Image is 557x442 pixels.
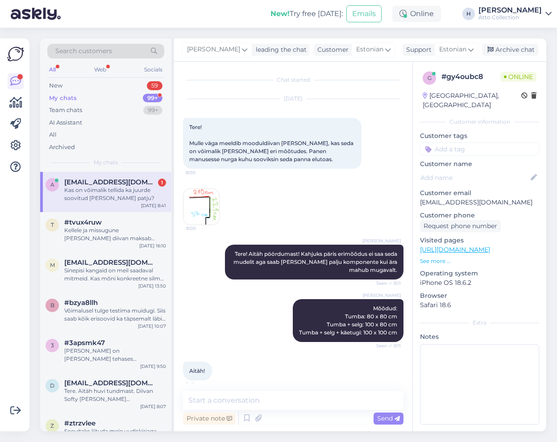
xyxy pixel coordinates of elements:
div: Socials [142,64,164,75]
div: [DATE] 13:50 [138,283,166,289]
p: Browser [420,291,539,300]
p: Notes [420,332,539,342]
div: leading the chat [252,45,307,54]
span: #tvux4ruw [64,218,102,226]
div: Sinepisi kangaid on meil saadaval mitmeid. Kas mõni konkreetne silma jäänud? [64,267,166,283]
div: Archive chat [482,44,538,56]
div: 99+ [143,106,162,115]
span: Seen ✓ 8:11 [367,280,401,287]
div: Kas on võimalik tellida ka juurde soovitud [PERSON_NAME] patju? [64,186,166,202]
span: m [50,262,55,268]
div: Team chats [49,106,82,115]
div: New [49,81,62,90]
div: Customer information [420,118,539,126]
div: 99+ [143,94,162,103]
span: t [51,221,54,228]
span: maristamm84@gmail.com [64,259,157,267]
div: Web [92,64,108,75]
span: Aitäh! [189,367,205,374]
div: 59 [147,81,162,90]
div: AI Assistant [49,118,82,127]
span: Tere! Mulle väga meeldib mooduldiivan [PERSON_NAME], kas seda on võimalik [PERSON_NAME] eri mõõtu... [189,124,355,163]
span: 3 [51,342,54,349]
span: Estonian [356,45,383,54]
div: [DATE] 8:07 [140,403,166,410]
div: Archived [49,143,75,152]
p: Customer email [420,188,539,198]
div: [DATE] 8:41 [141,202,166,209]
div: Extra [420,319,539,327]
div: # gy4oubc8 [441,71,500,82]
span: #ztrzvlee [64,419,96,427]
div: [DATE] 10:07 [138,323,166,329]
div: Customer [314,45,349,54]
input: Add a tag [420,142,539,156]
div: Private note [183,413,236,425]
p: Safari 18.6 [420,300,539,310]
span: #bzya8llh [64,299,98,307]
span: g [428,75,432,81]
div: Online [392,6,441,22]
p: Customer tags [420,131,539,141]
span: b [50,302,54,309]
a: [PERSON_NAME]Atto Collection [478,7,552,21]
div: [PERSON_NAME] on [PERSON_NAME] tehases tutvumiseks olemas, võib tulla tutvuma [64,347,166,363]
span: My chats [94,158,118,167]
div: [DATE] 9:50 [140,363,166,370]
span: [PERSON_NAME] [362,238,401,244]
span: 8:41 [186,381,219,388]
img: Attachment [183,189,219,225]
p: Customer phone [420,211,539,220]
div: Request phone number [420,220,501,232]
div: [PERSON_NAME] [478,7,542,14]
p: iPhone OS 18.6.2 [420,278,539,288]
div: 1 [158,179,166,187]
button: Emails [346,5,382,22]
span: z [50,422,54,429]
div: Try free [DATE]: [270,8,343,19]
div: Tere. Aitäh huvi tundmast. Diivan Softy [PERSON_NAME] [PERSON_NAME] 30: [URL][DOMAIN_NAME] [64,387,166,403]
span: Send [377,414,400,422]
div: All [47,64,58,75]
input: Add name [420,173,529,183]
div: [DATE] [183,95,403,103]
div: H [462,8,475,20]
p: [EMAIL_ADDRESS][DOMAIN_NAME] [420,198,539,207]
span: [PERSON_NAME] [187,45,240,54]
span: Online [500,72,536,82]
div: Atto Collection [478,14,542,21]
b: New! [270,9,290,18]
span: #3apsmk47 [64,339,105,347]
div: Chat started [183,76,403,84]
span: Tere! Aitäh pöördumast! Kahjuks päris erimõõdus ei saa seda mudelit aga saab [PERSON_NAME] palju ... [233,250,399,273]
p: Visited pages [420,236,539,245]
span: [PERSON_NAME] [362,292,401,299]
span: a [50,181,54,188]
a: [URL][DOMAIN_NAME] [420,246,490,254]
span: Estonian [439,45,466,54]
span: 8:00 [186,225,220,232]
div: [GEOGRAPHIC_DATA], [GEOGRAPHIC_DATA] [423,91,521,110]
span: anettplaado@gmail.com [64,178,157,186]
div: Kellele ja missugune [PERSON_NAME] diivan maksab 359€? [64,226,166,242]
span: Search customers [55,46,112,56]
div: Võimalusel tulge testima muidugi. Siis saab kõik erisoovid ka täpsemalt läbi rääkida, samuti kang... [64,307,166,323]
div: All [49,130,57,139]
div: My chats [49,94,77,103]
p: Customer name [420,159,539,169]
p: See more ... [420,257,539,265]
div: [DATE] 16:10 [139,242,166,249]
div: Support [403,45,432,54]
img: Askly Logo [7,46,24,63]
span: dorispehtla@gmail.com [64,379,157,387]
span: 8:00 [186,169,219,176]
span: Seen ✓ 8:11 [367,342,401,349]
p: Operating system [420,269,539,278]
span: d [50,382,54,389]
